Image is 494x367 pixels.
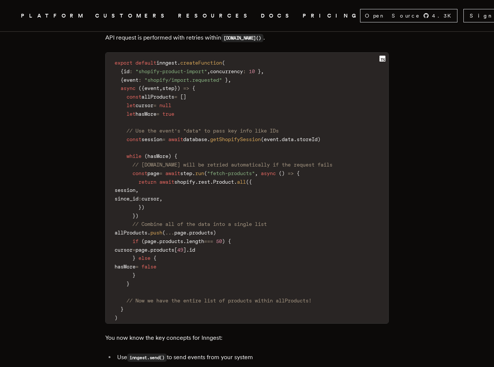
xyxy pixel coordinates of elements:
[249,179,252,185] span: {
[282,136,294,142] span: data
[186,238,204,244] span: length
[159,102,171,108] span: null
[207,68,210,74] span: ,
[115,60,132,66] span: export
[153,255,156,261] span: {
[126,128,279,134] span: // Use the event's "data" to pass key info like IDs
[255,170,258,176] span: ,
[177,60,180,66] span: .
[141,85,144,91] span: {
[138,77,141,83] span: :
[228,238,231,244] span: {
[138,179,156,185] span: return
[132,238,138,244] span: if
[115,264,135,270] span: hasMore
[126,111,135,117] span: let
[168,136,183,142] span: await
[121,306,123,312] span: }
[135,247,147,253] span: page
[150,230,162,236] span: push
[159,179,174,185] span: await
[159,238,183,244] span: products
[180,170,192,176] span: step
[246,179,249,185] span: (
[183,247,186,253] span: ]
[21,11,86,21] span: PLATFORM
[126,281,129,287] span: }
[174,247,177,253] span: [
[180,60,222,66] span: createFunction
[177,247,183,253] span: 49
[297,170,300,176] span: {
[144,77,222,83] span: "shopify/import.requested"
[135,68,207,74] span: "shopify-product-import"
[294,136,297,142] span: .
[168,153,171,159] span: )
[198,179,210,185] span: rest
[115,196,138,202] span: since_id
[282,170,285,176] span: )
[126,102,135,108] span: let
[261,136,264,142] span: (
[150,247,174,253] span: products
[207,136,210,142] span: .
[144,238,156,244] span: page
[174,230,186,236] span: page
[186,247,189,253] span: .
[192,170,195,176] span: .
[144,85,159,91] span: event
[138,255,150,261] span: else
[222,60,225,66] span: (
[261,68,264,74] span: ,
[141,94,174,100] span: allProducts
[132,221,267,227] span: // Combine all of the data into a single list
[174,85,177,91] span: }
[162,85,174,91] span: step
[156,60,177,66] span: inngest
[264,136,279,142] span: event
[207,170,255,176] span: "fetch-products"
[279,170,282,176] span: (
[144,153,147,159] span: (
[165,230,174,236] span: ...
[159,170,162,176] span: =
[174,153,177,159] span: {
[115,247,132,253] span: cursor
[121,77,123,83] span: {
[228,77,231,83] span: ,
[174,179,195,185] span: shopify
[186,230,189,236] span: .
[204,170,207,176] span: (
[135,213,138,219] span: )
[115,352,389,363] li: Use to send events from your system
[95,11,169,21] a: CUSTOMERS
[135,102,153,108] span: cursor
[132,247,135,253] span: =
[195,170,204,176] span: run
[178,11,252,21] span: RESOURCES
[288,170,294,176] span: =>
[192,85,195,91] span: {
[126,94,141,100] span: const
[174,94,177,100] span: =
[121,68,123,74] span: {
[115,230,147,236] span: allProducts
[183,238,186,244] span: .
[132,213,135,219] span: }
[126,136,141,142] span: const
[132,272,135,278] span: }
[162,111,174,117] span: true
[147,153,168,159] span: hasMore
[162,136,165,142] span: =
[213,179,234,185] span: Product
[132,255,135,261] span: }
[261,11,294,21] a: DOCS
[135,264,138,270] span: =
[147,247,150,253] span: .
[210,68,243,74] span: concurrency
[189,247,195,253] span: id
[234,179,237,185] span: .
[216,238,222,244] span: 50
[153,102,156,108] span: =
[213,230,216,236] span: )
